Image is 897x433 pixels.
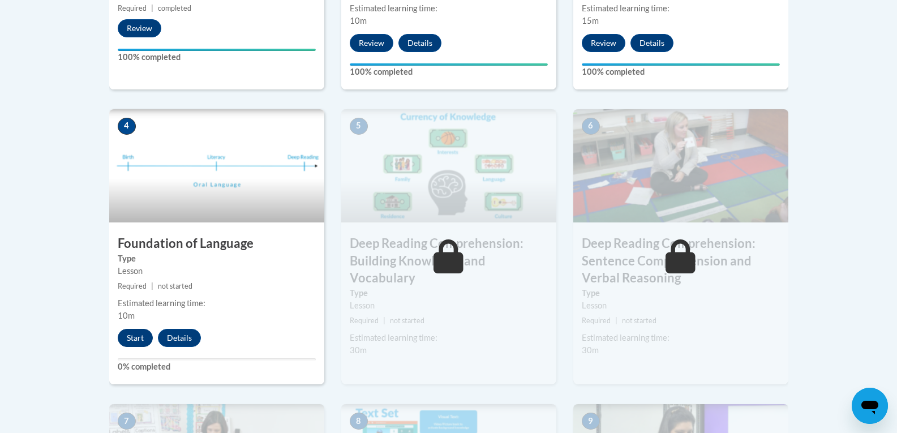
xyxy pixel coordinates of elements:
span: 15m [582,16,599,25]
h3: Foundation of Language [109,235,324,252]
div: Estimated learning time: [350,332,548,344]
img: Course Image [341,109,556,222]
span: 10m [350,16,367,25]
div: Lesson [582,299,780,312]
span: Required [118,4,147,12]
div: Your progress [350,63,548,66]
span: 4 [118,118,136,135]
button: Details [398,34,441,52]
div: Estimated learning time: [118,297,316,310]
div: Your progress [118,49,316,51]
span: 9 [582,413,600,430]
label: 100% completed [118,51,316,63]
div: Estimated learning time: [582,2,780,15]
div: Lesson [118,265,316,277]
label: 0% completed [118,361,316,373]
div: Estimated learning time: [350,2,548,15]
div: Lesson [350,299,548,312]
button: Details [158,329,201,347]
span: 30m [350,345,367,355]
label: 100% completed [350,66,548,78]
button: Review [350,34,393,52]
img: Course Image [573,109,788,222]
span: 10m [118,311,135,320]
span: not started [158,282,192,290]
img: Course Image [109,109,324,222]
div: Estimated learning time: [582,332,780,344]
span: | [151,4,153,12]
span: | [383,316,385,325]
h3: Deep Reading Comprehension: Sentence Comprehension and Verbal Reasoning [573,235,788,287]
span: 8 [350,413,368,430]
span: 7 [118,413,136,430]
span: | [615,316,617,325]
button: Review [582,34,625,52]
button: Details [630,34,673,52]
iframe: Button to launch messaging window [852,388,888,424]
span: 30m [582,345,599,355]
span: 6 [582,118,600,135]
span: 5 [350,118,368,135]
button: Start [118,329,153,347]
label: 100% completed [582,66,780,78]
label: Type [350,287,548,299]
span: | [151,282,153,290]
span: Required [118,282,147,290]
h3: Deep Reading Comprehension: Building Knowledge and Vocabulary [341,235,556,287]
button: Review [118,19,161,37]
span: not started [622,316,656,325]
label: Type [582,287,780,299]
span: Required [582,316,611,325]
label: Type [118,252,316,265]
span: not started [390,316,424,325]
span: completed [158,4,191,12]
span: Required [350,316,379,325]
div: Your progress [582,63,780,66]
